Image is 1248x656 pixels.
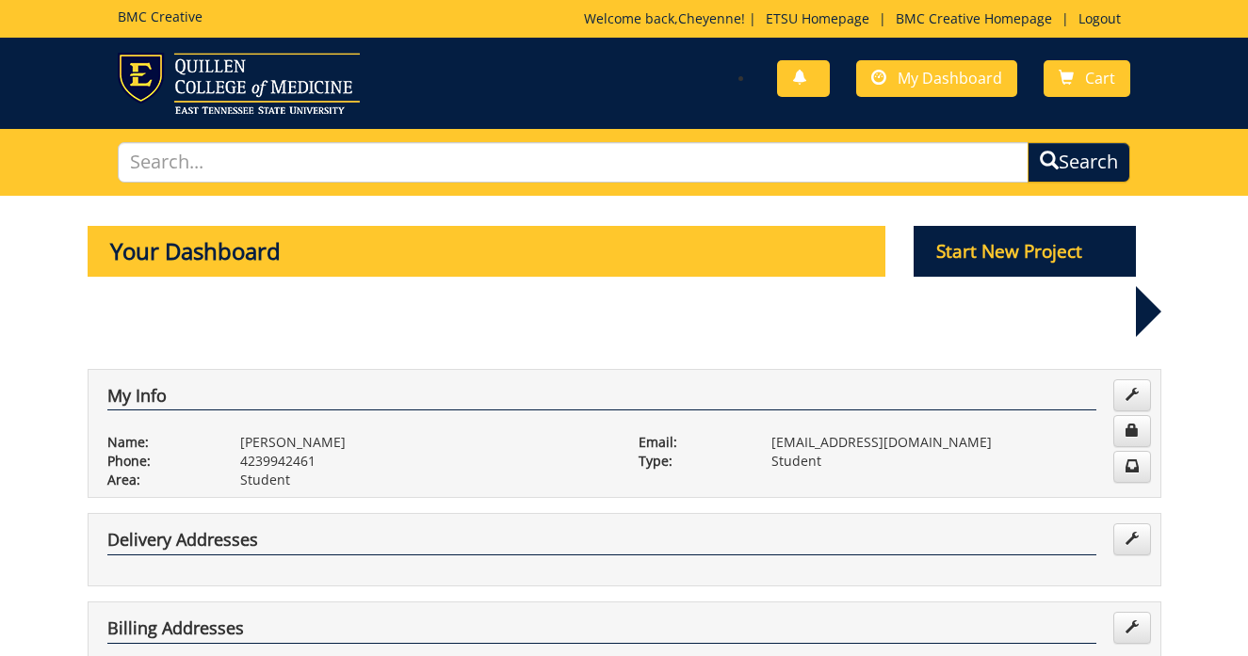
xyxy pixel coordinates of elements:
button: Search [1028,142,1130,183]
a: Cheyenne [678,9,741,27]
a: Change Communication Preferences [1113,451,1151,483]
p: Email: [639,433,743,452]
h5: BMC Creative [118,9,203,24]
p: Welcome back, ! | | | [584,9,1130,28]
a: Cart [1044,60,1130,97]
p: Type: [639,452,743,471]
a: Edit Info [1113,379,1151,411]
p: Name: [107,433,212,452]
a: Edit Addresses [1113,523,1151,555]
p: Student [771,452,1142,471]
span: Cart [1085,68,1115,88]
span: My Dashboard [898,68,1002,88]
a: Start New Project [914,244,1136,262]
a: Change Password [1113,415,1151,447]
a: Edit Addresses [1113,612,1151,644]
p: Your Dashboard [88,226,886,277]
h4: My Info [107,387,1096,411]
p: Phone: [107,452,212,471]
a: ETSU Homepage [756,9,879,27]
input: Search... [118,142,1028,183]
a: BMC Creative Homepage [886,9,1062,27]
p: [PERSON_NAME] [240,433,610,452]
p: Start New Project [914,226,1136,277]
h4: Billing Addresses [107,619,1096,644]
h4: Delivery Addresses [107,531,1096,555]
a: My Dashboard [856,60,1017,97]
p: 4239942461 [240,452,610,471]
img: ETSU logo [118,53,360,114]
p: Student [240,471,610,489]
a: Logout [1069,9,1130,27]
p: Area: [107,471,212,489]
p: [EMAIL_ADDRESS][DOMAIN_NAME] [771,433,1142,452]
